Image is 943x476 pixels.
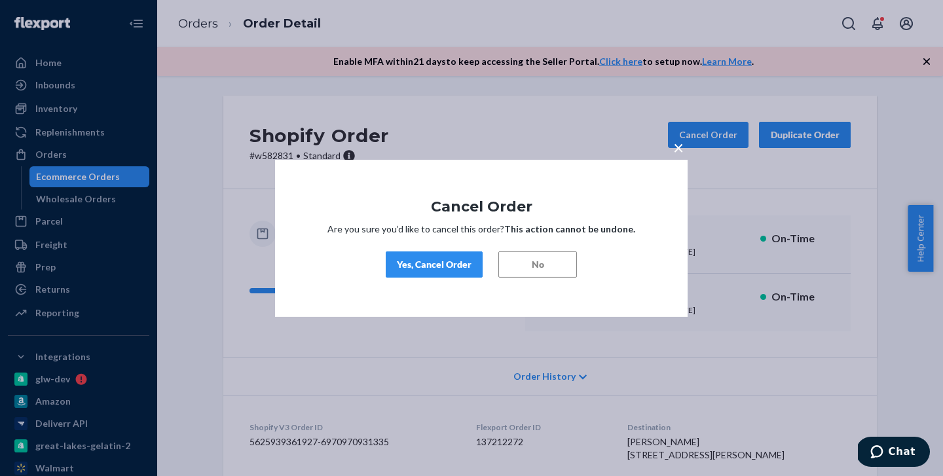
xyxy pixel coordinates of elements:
h1: Cancel Order [314,198,648,214]
iframe: Opens a widget where you can chat to one of our agents [858,437,930,469]
div: Yes, Cancel Order [397,258,471,271]
p: Are you sure you’d like to cancel this order? [314,223,648,236]
strong: This action cannot be undone. [504,223,635,234]
button: No [498,251,577,278]
button: Yes, Cancel Order [386,251,483,278]
span: × [673,136,684,158]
